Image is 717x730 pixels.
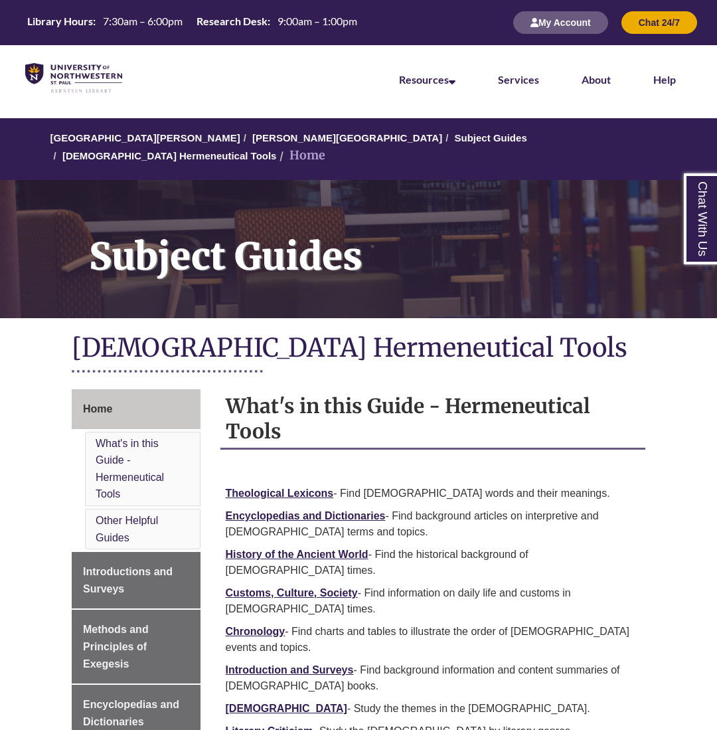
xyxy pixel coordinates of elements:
a: [GEOGRAPHIC_DATA][PERSON_NAME] [50,132,240,143]
a: Hours Today [22,14,362,32]
a: Introduction and Surveys [226,664,354,676]
img: UNWSP Library Logo [25,63,122,94]
a: Customs, Culture, Society [226,587,358,598]
p: - Find information on daily life and customs in [DEMOGRAPHIC_DATA] times. [226,585,641,617]
a: About [582,73,611,86]
a: [DEMOGRAPHIC_DATA] [226,703,347,714]
a: My Account [513,17,608,28]
h1: [DEMOGRAPHIC_DATA] Hermeneutical Tools [72,331,645,367]
table: Hours Today [22,14,362,31]
span: Home [83,403,112,414]
p: - Find [DEMOGRAPHIC_DATA] words and their meanings. [226,486,641,502]
li: Home [276,146,325,165]
a: Resources [399,73,455,86]
a: Help [653,73,676,86]
h1: Subject Guides [74,180,717,301]
a: History of the Ancient World [226,549,368,560]
p: - Find charts and tables to illustrate the order of [DEMOGRAPHIC_DATA] events and topics. [226,624,641,656]
h2: What's in this Guide - Hermeneutical Tools [220,389,646,450]
a: Subject Guides [455,132,527,143]
th: Research Desk: [191,14,272,29]
a: Services [498,73,539,86]
span: 7:30am – 6:00pm [103,15,183,27]
p: - Find the historical background of [DEMOGRAPHIC_DATA] times. [226,547,641,579]
span: 9:00am – 1:00pm [278,15,357,27]
a: What's in this Guide - Hermeneutical Tools [96,438,164,500]
a: Other Helpful Guides [96,515,158,543]
p: - Study the themes in the [DEMOGRAPHIC_DATA]. [226,701,641,717]
p: - Find background articles on interpretive and [DEMOGRAPHIC_DATA] terms and topics. [226,508,641,540]
a: [PERSON_NAME][GEOGRAPHIC_DATA] [252,132,442,143]
span: Methods and Principles of Exegesis [83,624,149,669]
button: Chat 24/7 [621,11,697,34]
a: Home [72,389,200,429]
span: Introductions and Surveys [83,566,173,594]
span: Encyclopedias and Dictionaries [83,699,179,727]
a: Introductions and Surveys [72,552,200,608]
a: Methods and Principles of Exegesis [72,610,200,684]
p: - Find background information and content summaries of [DEMOGRAPHIC_DATA] books. [226,662,641,694]
button: My Account [513,11,608,34]
a: Chat 24/7 [621,17,697,28]
a: [DEMOGRAPHIC_DATA] Hermeneutical Tools [62,150,277,161]
th: Library Hours: [22,14,98,29]
a: Theological Lexicons [226,488,334,499]
a: Chronology [226,626,285,637]
a: Encyclopedias and Dictionaries [226,510,386,521]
